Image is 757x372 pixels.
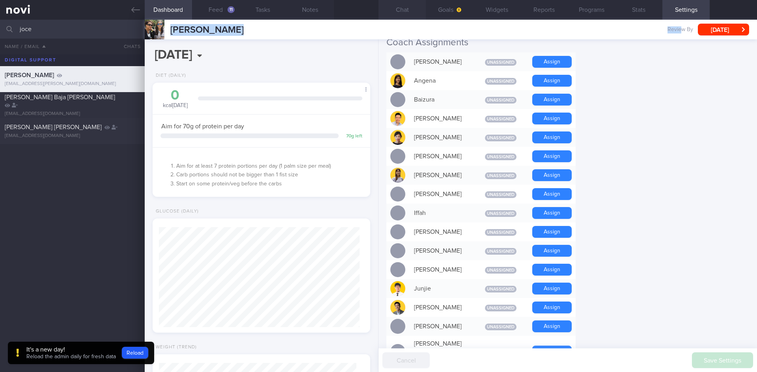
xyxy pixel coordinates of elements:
[532,113,572,124] button: Assign
[532,320,572,332] button: Assign
[532,264,572,276] button: Assign
[5,72,54,78] span: [PERSON_NAME]
[485,286,516,292] span: Unassigned
[485,172,516,179] span: Unassigned
[410,300,473,315] div: [PERSON_NAME]
[698,24,749,35] button: [DATE]
[113,39,145,54] button: Chats
[668,26,693,33] span: Review By
[485,59,516,66] span: Unassigned
[161,123,244,130] span: Aim for 70g of protein per day
[410,243,473,259] div: [PERSON_NAME]
[485,248,516,255] span: Unassigned
[122,347,148,359] button: Reload
[532,169,572,181] button: Assign
[153,344,197,350] div: Weight (Trend)
[410,148,473,164] div: [PERSON_NAME]
[532,245,572,257] button: Assign
[26,346,116,353] div: It's a new day!
[343,133,362,139] div: 70 g left
[532,150,572,162] button: Assign
[410,262,473,278] div: [PERSON_NAME]
[485,305,516,311] span: Unassigned
[410,54,473,70] div: [PERSON_NAME]
[532,207,572,219] button: Assign
[176,161,362,170] li: Aim for at least 7 protein portions per day (1 palm size per meal)
[160,89,190,109] div: kcal [DATE]
[485,324,516,330] span: Unassigned
[410,205,473,221] div: Iffah
[170,25,244,35] span: [PERSON_NAME]
[26,354,116,359] span: Reload the admin daily for fresh data
[532,56,572,68] button: Assign
[410,111,473,126] div: [PERSON_NAME]
[485,97,516,104] span: Unassigned
[485,135,516,141] span: Unassigned
[532,131,572,143] button: Assign
[485,229,516,236] span: Unassigned
[153,73,186,79] div: Diet (Daily)
[485,116,516,122] span: Unassigned
[386,37,749,48] h2: Coach Assignments
[5,111,140,117] div: [EMAIL_ADDRESS][DOMAIN_NAME]
[532,226,572,238] button: Assign
[5,124,102,130] span: [PERSON_NAME] [PERSON_NAME]
[532,188,572,200] button: Assign
[532,283,572,294] button: Assign
[410,130,473,145] div: [PERSON_NAME]
[5,81,140,87] div: [EMAIL_ADDRESS][PERSON_NAME][DOMAIN_NAME]
[410,186,473,202] div: [PERSON_NAME]
[532,346,572,357] button: Assign
[532,94,572,105] button: Assign
[410,336,473,367] div: [PERSON_NAME] Wee [PERSON_NAME]
[485,78,516,85] span: Unassigned
[410,224,473,240] div: [PERSON_NAME]
[410,281,473,296] div: Junjie
[410,92,473,107] div: Baizura
[160,89,190,102] div: 0
[176,179,362,188] li: Start on some protein/veg before the carbs
[410,318,473,334] div: [PERSON_NAME]
[410,73,473,89] div: Angena
[532,302,572,313] button: Assign
[485,267,516,274] span: Unassigned
[5,133,140,139] div: [EMAIL_ADDRESS][DOMAIN_NAME]
[153,209,199,215] div: Glucose (Daily)
[227,6,235,13] div: 11
[5,94,115,100] span: [PERSON_NAME] Baja [PERSON_NAME]
[485,191,516,198] span: Unassigned
[176,170,362,179] li: Carb portions should not be bigger than 1 fist size
[485,210,516,217] span: Unassigned
[532,75,572,87] button: Assign
[410,167,473,183] div: [PERSON_NAME]
[485,154,516,160] span: Unassigned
